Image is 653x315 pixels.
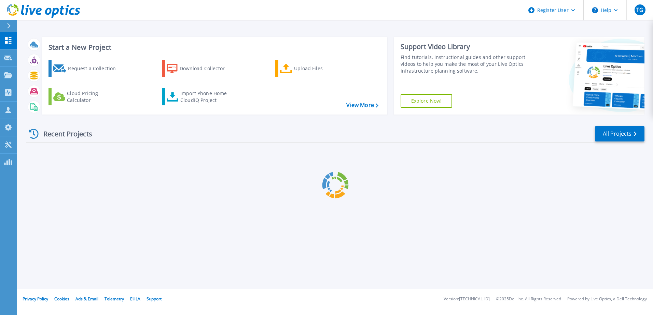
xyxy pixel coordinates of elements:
h3: Start a New Project [48,44,378,51]
a: Download Collector [162,60,238,77]
div: Request a Collection [68,62,123,75]
a: Request a Collection [48,60,125,77]
a: Support [147,296,162,302]
a: Explore Now! [401,94,453,108]
div: Import Phone Home CloudIQ Project [180,90,234,104]
li: Version: [TECHNICAL_ID] [444,297,490,301]
a: Ads & Email [75,296,98,302]
div: Recent Projects [26,125,101,142]
a: Privacy Policy [23,296,48,302]
span: TG [636,7,643,13]
a: Cloud Pricing Calculator [48,88,125,105]
a: EULA [130,296,140,302]
a: Cookies [54,296,69,302]
div: Cloud Pricing Calculator [67,90,122,104]
div: Download Collector [180,62,234,75]
a: Upload Files [275,60,351,77]
div: Upload Files [294,62,349,75]
a: All Projects [595,126,644,141]
a: View More [346,102,378,108]
li: © 2025 Dell Inc. All Rights Reserved [496,297,561,301]
div: Support Video Library [401,42,528,51]
div: Find tutorials, instructional guides and other support videos to help you make the most of your L... [401,54,528,74]
li: Powered by Live Optics, a Dell Technology [567,297,647,301]
a: Telemetry [105,296,124,302]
